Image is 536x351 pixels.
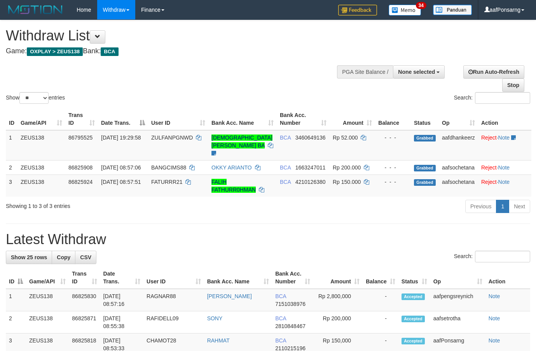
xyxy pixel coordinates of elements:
[416,2,426,9] span: 34
[430,311,485,334] td: aafsetrotha
[6,251,52,264] a: Show 25 rows
[465,200,496,213] a: Previous
[280,164,291,171] span: BCA
[333,179,361,185] span: Rp 150.000
[151,134,193,141] span: ZULFANPGNWD
[277,108,330,130] th: Bank Acc. Number: activate to sort column ascending
[275,315,286,321] span: BCA
[6,311,26,334] td: 2
[433,5,472,15] img: panduan.png
[6,267,26,289] th: ID: activate to sort column descending
[6,160,17,175] td: 2
[207,337,230,344] a: RAHMAT
[475,251,530,262] input: Search:
[430,267,485,289] th: Op: activate to sort column ascending
[151,179,183,185] span: FATURRR21
[52,251,75,264] a: Copy
[489,293,500,299] a: Note
[69,311,100,334] td: 86825871
[280,134,291,141] span: BCA
[275,301,306,307] span: Copy 7151038976 to clipboard
[275,293,286,299] span: BCA
[478,108,531,130] th: Action
[363,289,398,311] td: -
[454,251,530,262] label: Search:
[485,267,530,289] th: Action
[17,108,65,130] th: Game/API: activate to sort column ascending
[502,79,524,92] a: Stop
[211,134,272,148] a: [DEMOGRAPHIC_DATA][PERSON_NAME] BA
[439,175,478,197] td: aafsochetana
[17,130,65,161] td: ZEUS138
[98,108,148,130] th: Date Trans.: activate to sort column descending
[208,108,277,130] th: Bank Acc. Name: activate to sort column ascending
[489,337,500,344] a: Note
[143,289,204,311] td: RAGNAR88
[333,134,358,141] span: Rp 52.000
[17,160,65,175] td: ZEUS138
[275,323,306,329] span: Copy 2810848467 to clipboard
[337,65,393,79] div: PGA Site Balance /
[100,289,144,311] td: [DATE] 08:57:16
[481,164,497,171] a: Reject
[375,108,411,130] th: Balance
[75,251,96,264] a: CSV
[6,47,349,55] h4: Game: Bank:
[6,4,65,16] img: MOTION_logo.png
[338,5,377,16] img: Feedback.jpg
[402,316,425,322] span: Accepted
[295,179,326,185] span: Copy 4210126380 to clipboard
[414,179,436,186] span: Grabbed
[378,178,408,186] div: - - -
[275,337,286,344] span: BCA
[498,134,510,141] a: Note
[143,267,204,289] th: User ID: activate to sort column ascending
[101,47,118,56] span: BCA
[439,160,478,175] td: aafsochetana
[475,92,530,104] input: Search:
[101,179,141,185] span: [DATE] 08:57:51
[57,254,70,260] span: Copy
[101,164,141,171] span: [DATE] 08:57:06
[6,175,17,197] td: 3
[454,92,530,104] label: Search:
[414,135,436,141] span: Grabbed
[80,254,91,260] span: CSV
[509,200,530,213] a: Next
[489,315,500,321] a: Note
[17,175,65,197] td: ZEUS138
[148,108,208,130] th: User ID: activate to sort column ascending
[478,175,531,197] td: ·
[207,315,223,321] a: SONY
[6,199,218,210] div: Showing 1 to 3 of 3 entries
[6,289,26,311] td: 1
[330,108,375,130] th: Amount: activate to sort column ascending
[393,65,445,79] button: None selected
[481,179,497,185] a: Reject
[378,134,408,141] div: - - -
[143,311,204,334] td: RAFIDELL09
[6,130,17,161] td: 1
[402,338,425,344] span: Accepted
[496,200,509,213] a: 1
[295,164,326,171] span: Copy 1663247011 to clipboard
[280,179,291,185] span: BCA
[411,108,439,130] th: Status
[6,232,530,247] h1: Latest Withdraw
[313,289,363,311] td: Rp 2,800,000
[69,289,100,311] td: 86825830
[398,267,430,289] th: Status: activate to sort column ascending
[363,311,398,334] td: -
[333,164,361,171] span: Rp 200.000
[11,254,47,260] span: Show 25 rows
[101,134,141,141] span: [DATE] 19:29:58
[100,267,144,289] th: Date Trans.: activate to sort column ascending
[313,267,363,289] th: Amount: activate to sort column ascending
[272,267,313,289] th: Bank Acc. Number: activate to sort column ascending
[100,311,144,334] td: [DATE] 08:55:38
[498,164,510,171] a: Note
[207,293,252,299] a: [PERSON_NAME]
[439,108,478,130] th: Op: activate to sort column ascending
[211,164,252,171] a: OKKY ARIANTO
[204,267,272,289] th: Bank Acc. Name: activate to sort column ascending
